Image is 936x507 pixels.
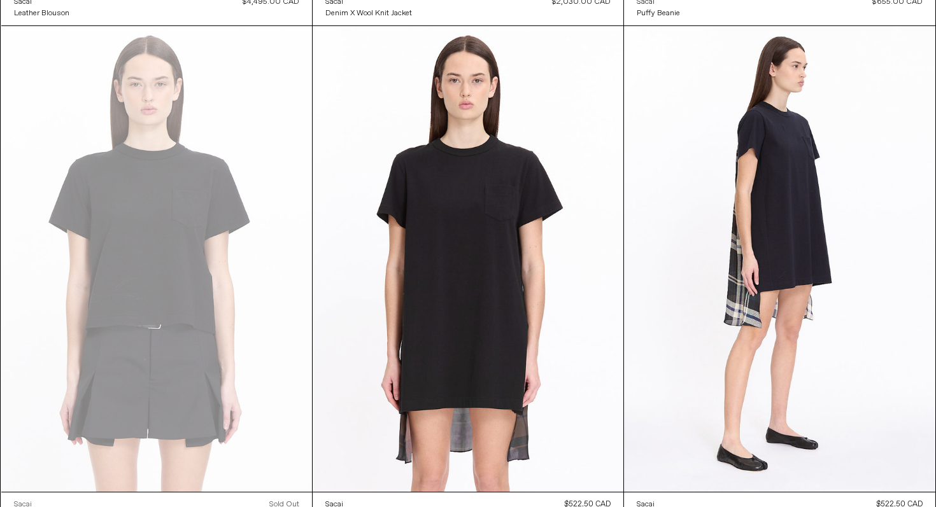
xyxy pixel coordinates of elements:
a: Leather Blouson [14,8,69,19]
img: Sacai Satin x Cotton Jersey T-Shir [1,26,312,492]
a: Puffy Beanie [637,8,680,19]
img: Sacai Plaid Print x Cotton Jersey Dress [624,26,935,492]
img: Sacai Plaid Print x Cotton Jersey Dress [313,26,623,492]
a: Denim x Wool Knit Jacket [325,8,412,19]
